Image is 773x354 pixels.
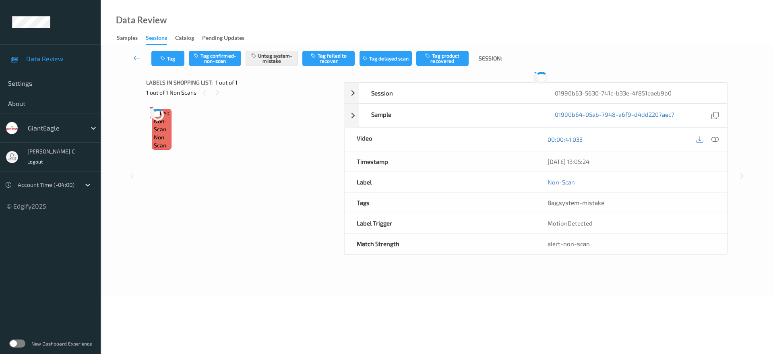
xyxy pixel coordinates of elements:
span: Session: [479,54,502,62]
span: Label: Non-Scan [154,109,169,133]
span: system-mistake [559,199,604,206]
div: Session [359,83,543,103]
button: Tag product recovered [416,51,469,66]
div: Pending Updates [202,34,244,44]
a: Pending Updates [202,33,252,44]
a: 00:00:41.033 [548,135,583,143]
a: Sessions [146,33,175,45]
span: non-scan [154,133,169,149]
div: Catalog [175,34,194,44]
a: Non-Scan [548,178,575,186]
div: Session01990b63-5630-741c-b33e-4f851eaeb9b0 [344,83,727,104]
button: Tag failed to recover [302,51,355,66]
div: Match Strength [345,234,536,254]
div: Label [345,172,536,192]
div: 01990b63-5630-741c-b33e-4f851eaeb9b0 [543,83,727,103]
div: Samples [117,34,138,44]
div: Sample01990b64-05ab-7948-a6f9-d4dd2207aec7 [344,104,727,128]
div: Timestamp [345,151,536,172]
div: Label Trigger [345,213,536,233]
div: alert-non-scan [548,240,715,248]
button: Tag [151,51,184,66]
div: Data Review [116,16,167,24]
div: Sample [359,104,543,127]
span: , [548,199,604,206]
a: Samples [117,33,146,44]
button: Tag confirmed-non-scan [189,51,241,66]
div: 1 out of 1 Non Scans [146,87,338,97]
a: Catalog [175,33,202,44]
div: [DATE] 13:05:24 [548,157,715,166]
span: Labels in shopping list: [146,79,213,87]
div: MotionDetected [535,213,727,233]
div: Tags [345,193,536,213]
span: Bag [548,199,558,206]
a: 01990b64-05ab-7948-a6f9-d4dd2207aec7 [555,110,674,121]
button: Tag delayed scan [360,51,412,66]
button: Untag system-mistake [246,51,298,66]
div: Video [345,128,536,151]
div: Sessions [146,34,167,45]
span: 1 out of 1 [215,79,238,87]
